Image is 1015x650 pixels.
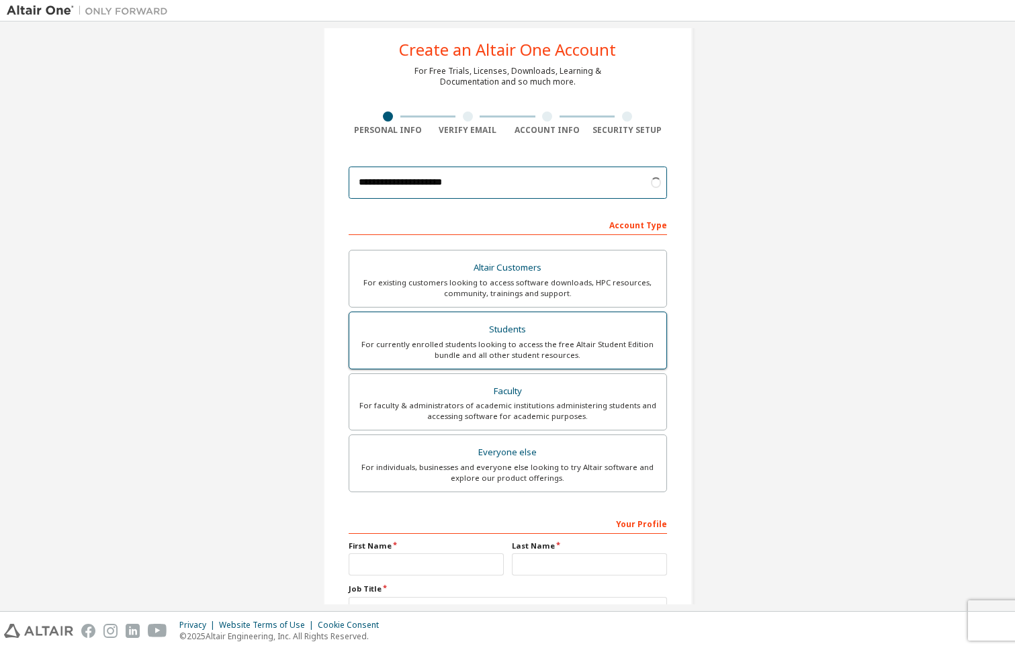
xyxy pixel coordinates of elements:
div: Verify Email [428,125,508,136]
div: Students [357,320,658,339]
div: For individuals, businesses and everyone else looking to try Altair software and explore our prod... [357,462,658,483]
div: For faculty & administrators of academic institutions administering students and accessing softwa... [357,400,658,422]
div: Your Profile [349,512,667,534]
img: facebook.svg [81,624,95,638]
div: Security Setup [587,125,667,136]
label: Last Name [512,541,667,551]
img: linkedin.svg [126,624,140,638]
div: Personal Info [349,125,429,136]
div: Cookie Consent [318,620,387,631]
div: Website Terms of Use [219,620,318,631]
label: Job Title [349,584,667,594]
div: Create an Altair One Account [399,42,616,58]
div: Faculty [357,382,658,401]
img: instagram.svg [103,624,118,638]
div: For existing customers looking to access software downloads, HPC resources, community, trainings ... [357,277,658,299]
div: Privacy [179,620,219,631]
div: For Free Trials, Licenses, Downloads, Learning & Documentation and so much more. [414,66,601,87]
p: © 2025 Altair Engineering, Inc. All Rights Reserved. [179,631,387,642]
div: For currently enrolled students looking to access the free Altair Student Edition bundle and all ... [357,339,658,361]
label: First Name [349,541,504,551]
div: Everyone else [357,443,658,462]
img: Altair One [7,4,175,17]
div: Altair Customers [357,259,658,277]
img: altair_logo.svg [4,624,73,638]
div: Account Type [349,214,667,235]
img: youtube.svg [148,624,167,638]
div: Account Info [508,125,588,136]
